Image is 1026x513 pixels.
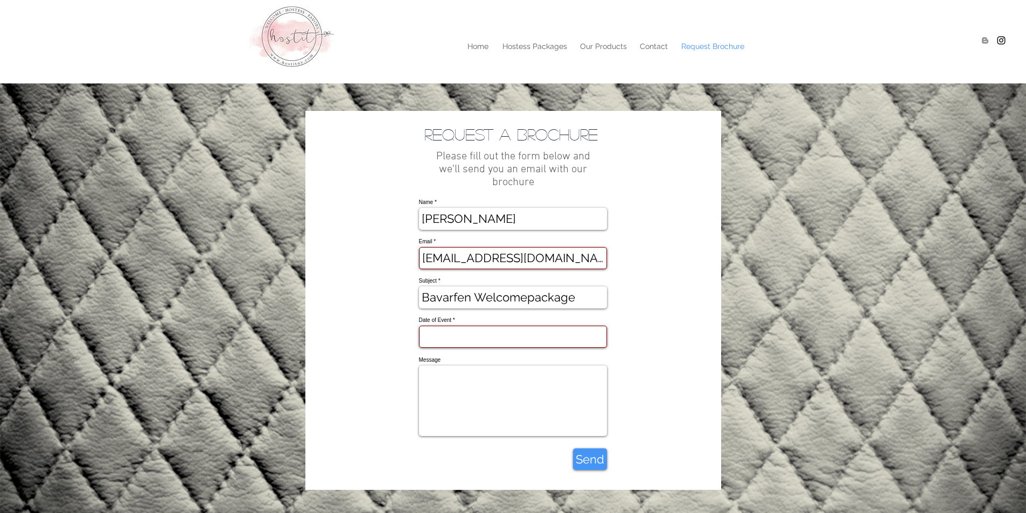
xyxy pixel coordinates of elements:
a: Our Products [573,38,633,54]
nav: Site [298,38,751,54]
a: Request Brochure [674,38,751,54]
label: Email [419,239,607,244]
span: Please fill out the form below and we'll send you an email with our brochure [436,150,590,189]
p: Contact [634,38,673,54]
button: Send [573,448,607,470]
ul: Social Bar [980,35,1007,46]
p: Request Brochure [676,38,750,54]
img: Hostitny [996,35,1007,46]
label: Name [419,200,607,205]
p: Our Products [575,38,632,54]
p: Hostess Packages [497,38,573,54]
label: Date of Event [419,318,607,323]
span: Send [576,451,604,468]
label: Subject [419,278,607,284]
img: Blogger [980,35,990,46]
a: Home [460,38,495,54]
label: Message [419,357,607,363]
a: Hostess Packages [495,38,573,54]
p: Home [462,38,494,54]
a: Contact [633,38,674,54]
span: Request a Brochure [424,126,598,142]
